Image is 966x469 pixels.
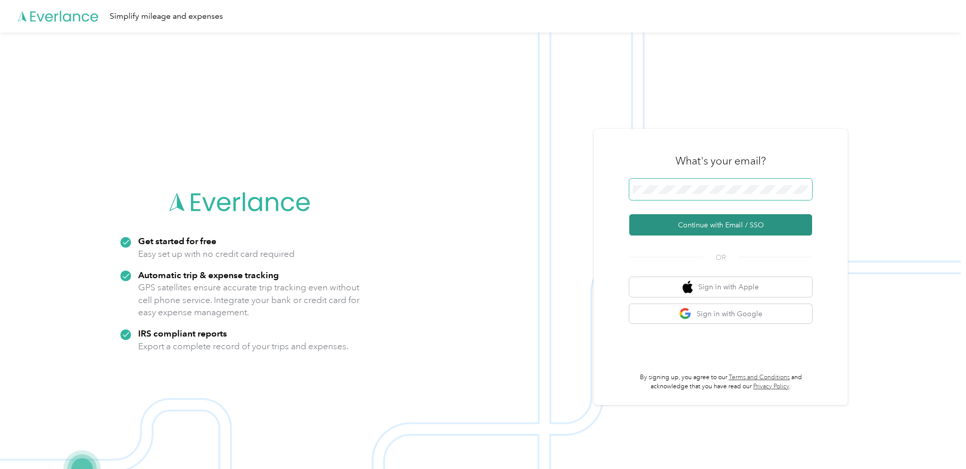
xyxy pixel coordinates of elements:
[683,281,693,293] img: apple logo
[729,374,790,381] a: Terms and Conditions
[679,308,692,320] img: google logo
[629,304,812,324] button: google logoSign in with Google
[629,277,812,297] button: apple logoSign in with Apple
[629,214,812,236] button: Continue with Email / SSO
[138,281,360,319] p: GPS satellites ensure accurate trip tracking even without cell phone service. Integrate your bank...
[753,383,789,390] a: Privacy Policy
[675,154,766,168] h3: What's your email?
[138,248,295,260] p: Easy set up with no credit card required
[138,270,279,280] strong: Automatic trip & expense tracking
[629,373,812,391] p: By signing up, you agree to our and acknowledge that you have read our .
[138,236,216,246] strong: Get started for free
[703,252,738,263] span: OR
[138,340,348,353] p: Export a complete record of your trips and expenses.
[138,328,227,339] strong: IRS compliant reports
[110,10,223,23] div: Simplify mileage and expenses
